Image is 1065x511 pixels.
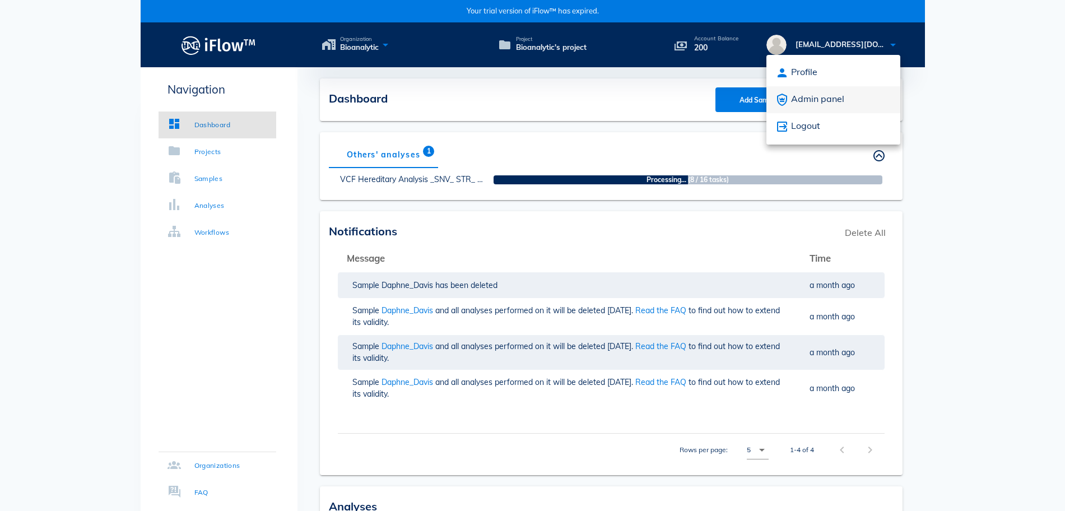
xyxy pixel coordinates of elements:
strong: Processing... (8 / 16 tasks) [533,175,843,185]
p: 200 [694,41,739,54]
span: and all analyses performed on it will be deleted [DATE]. [435,305,635,315]
span: Daphne_Davis [382,305,435,315]
span: a month ago [810,383,855,393]
span: has been deleted [435,280,500,290]
div: Analyses [194,200,225,211]
div: 5 [747,445,751,455]
th: Message [338,245,801,272]
span: Notifications [329,224,397,238]
span: Add Sample [726,96,791,104]
div: 1-4 of 4 [790,445,814,455]
img: avatar.16069ca8.svg [766,35,787,55]
span: Badge [423,146,434,157]
i: arrow_drop_down [755,443,769,457]
span: Sample [352,305,382,315]
div: Others' analyses [329,141,438,168]
span: Bioanalytic's project [516,42,587,53]
span: and all analyses performed on it will be deleted [DATE]. [435,377,635,387]
span: [EMAIL_ADDRESS][DOMAIN_NAME] [796,40,926,49]
span: Sample [352,341,382,351]
span: a month ago [810,280,855,290]
div: Rows per page: [680,434,769,466]
span: Organization [340,36,379,42]
button: Add Sample [715,87,802,112]
div: Organizations [194,460,240,471]
p: Account Balance [694,36,739,41]
span: Daphne_Davis [382,377,435,387]
span: Daphne_Davis [382,341,435,351]
span: a month ago [810,347,855,357]
span: Bioanalytic [340,42,379,53]
a: VCF Hereditary Analysis _SNV_ STR_ CNV_ [340,174,497,184]
a: Read the FAQ [635,377,686,387]
p: Navigation [159,81,276,98]
span: and all analyses performed on it will be deleted [DATE]. [435,341,635,351]
span: Dashboard [329,91,388,105]
div: Admin panel [775,93,891,106]
span: Your trial version of iFlow™ has expired. [467,6,599,17]
span: Delete All [839,220,891,245]
div: Samples [194,173,223,184]
div: Projects [194,146,221,157]
span: Project [516,36,587,42]
div: Dashboard [194,119,231,131]
span: Daphne_Davis [382,280,435,290]
span: Sample [352,280,382,290]
a: Read the FAQ [635,305,686,315]
div: Profile [775,66,891,80]
span: Sample [352,377,382,387]
a: Read the FAQ [635,341,686,351]
span: a month ago [810,312,855,322]
div: FAQ [194,487,208,498]
th: Time: Not sorted. Activate to sort ascending. [801,245,885,272]
span: Message [347,252,385,264]
div: Workflows [194,227,230,238]
div: 5Rows per page: [747,441,769,459]
span: Time [810,252,831,264]
div: Logout [775,120,891,133]
a: Logo [141,32,297,58]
